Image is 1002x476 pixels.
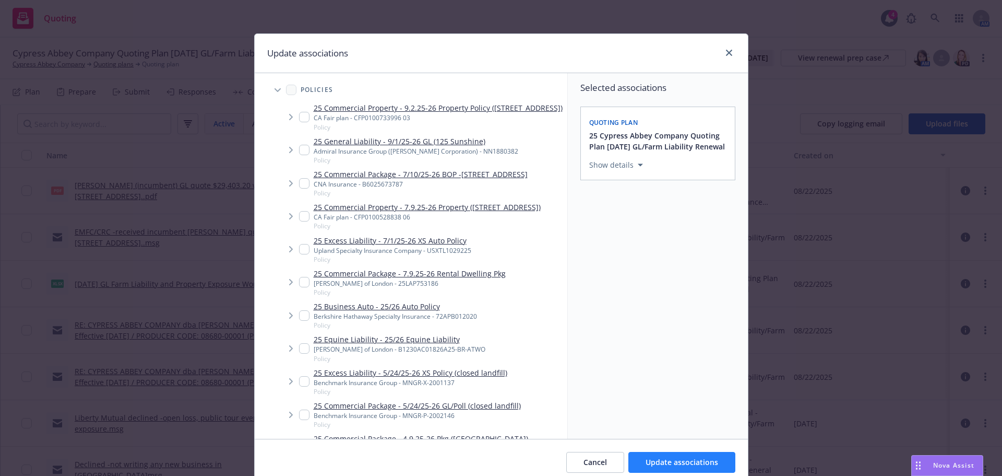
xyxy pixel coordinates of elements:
[314,345,485,354] div: [PERSON_NAME] of London - B1230AC01826A25-BR-ATWO
[314,169,528,180] a: 25 Commercial Package - 7/10/25-26 BOP -[STREET_ADDRESS]
[646,457,718,467] span: Update associations
[314,411,521,420] div: Benchmark Insurance Group - MNGR-P-2002146
[314,321,477,330] span: Policy
[314,334,485,345] a: 25 Equine Liability - 25/26 Equine Liability
[314,113,563,122] div: CA Fair plan - CFP0100733996 03
[314,378,507,387] div: Benchmark Insurance Group - MNGR-X-2001137
[314,400,521,411] a: 25 Commercial Package - 5/24/25-26 GL/Poll (closed landfill)
[589,118,638,127] span: Quoting plan
[723,47,735,59] a: close
[933,461,974,470] span: Nova Assist
[314,354,485,363] span: Policy
[314,246,471,255] div: Upland Specialty Insurance Company - USXTL1029225
[628,452,735,473] button: Update associations
[267,47,348,60] h1: Update associations
[589,130,729,152] button: 25 Cypress Abbey Company Quoting Plan [DATE] GL/Farm Liability Renewal
[314,156,518,165] span: Policy
[314,367,507,378] a: 25 Excess Liability - 5/24/25-26 XS Policy (closed landfill)
[314,301,477,312] a: 25 Business Auto - 25/26 Auto Policy
[566,452,624,473] button: Cancel
[912,456,925,475] div: Drag to move
[580,82,735,94] span: Selected associations
[301,87,333,93] span: Policies
[314,180,528,189] div: CNA Insurance - B6025673787
[314,268,506,279] a: 25 Commercial Package - 7.9.25-26 Rental Dwelling Pkg
[314,102,563,113] a: 25 Commercial Property - 9.2.25-26 Property Policy ([STREET_ADDRESS])
[314,235,471,246] a: 25 Excess Liability - 7/1/25-26 XS Auto Policy
[314,288,506,297] span: Policy
[911,455,983,476] button: Nova Assist
[314,189,528,198] span: Policy
[314,255,471,264] span: Policy
[314,213,541,222] div: CA Fair plan - CFP0100528838 06
[314,147,518,156] div: Admiral Insurance Group ([PERSON_NAME] Corporation) - NN1880382
[314,387,507,396] span: Policy
[314,279,506,288] div: [PERSON_NAME] of London - 25LAP753186
[314,222,541,230] span: Policy
[585,159,647,171] button: Show details
[314,123,563,132] span: Policy
[314,433,528,444] a: 25 Commercial Package - 4.9.25-26 Pkg ([GEOGRAPHIC_DATA])
[314,312,477,321] div: Berkshire Hathaway Specialty Insurance - 72APB012020
[314,420,521,429] span: Policy
[314,202,541,213] a: 25 Commercial Property - 7.9.25-26 Property ([STREET_ADDRESS])
[583,457,607,467] span: Cancel
[314,136,518,147] a: 25 General Liability - 9/1/25-26 GL (125 Sunshine)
